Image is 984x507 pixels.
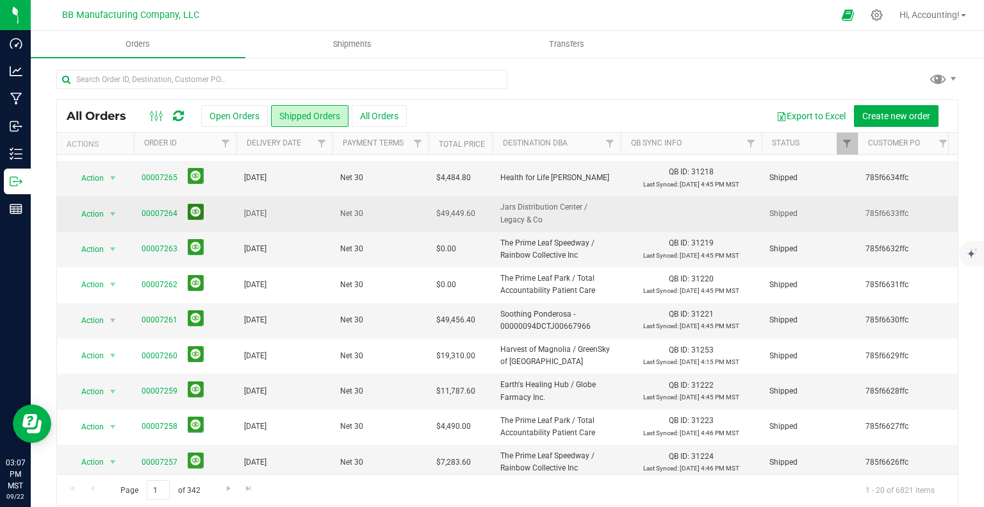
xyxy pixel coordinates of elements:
[436,350,475,362] span: $19,310.00
[769,243,850,255] span: Shipped
[105,205,121,223] span: select
[340,279,421,291] span: Net 30
[854,105,939,127] button: Create new order
[244,385,266,397] span: [DATE]
[105,240,121,258] span: select
[600,133,621,154] a: Filter
[110,480,211,500] span: Page of 342
[105,312,121,329] span: select
[680,252,739,259] span: [DATE] 4:45 PM MST
[436,172,471,184] span: $4,484.80
[142,208,177,220] a: 00007264
[436,385,475,397] span: $11,787.60
[643,252,678,259] span: Last Synced:
[142,279,177,291] a: 00007262
[669,167,689,176] span: QB ID:
[340,172,421,184] span: Net 30
[691,381,714,390] span: 31222
[244,350,266,362] span: [DATE]
[10,65,22,78] inline-svg: Analytics
[244,420,266,433] span: [DATE]
[769,172,850,184] span: Shipped
[142,350,177,362] a: 00007260
[105,276,121,294] span: select
[865,420,946,433] span: 785f6627ffc
[340,456,421,469] span: Net 30
[142,420,177,433] a: 00007258
[244,279,266,291] span: [DATE]
[691,167,714,176] span: 31218
[769,385,850,397] span: Shipped
[147,480,170,500] input: 1
[532,38,602,50] span: Transfers
[10,92,22,105] inline-svg: Manufacturing
[70,169,104,187] span: Action
[865,208,946,220] span: 785f6633ffc
[244,172,266,184] span: [DATE]
[669,345,689,354] span: QB ID:
[680,429,739,436] span: [DATE] 4:46 PM MST
[343,138,404,147] a: Payment Terms
[865,279,946,291] span: 785f6631ffc
[680,287,739,294] span: [DATE] 4:45 PM MST
[865,243,946,255] span: 785f6632ffc
[142,243,177,255] a: 00007263
[340,208,421,220] span: Net 30
[436,420,471,433] span: $4,490.00
[865,350,946,362] span: 785f6629ffc
[67,140,129,149] div: Actions
[669,452,689,461] span: QB ID:
[669,416,689,425] span: QB ID:
[500,379,613,403] span: Earth's Healing Hub / Globe Farmacy Inc.
[768,105,854,127] button: Export to Excel
[855,480,945,499] span: 1 - 20 of 6821 items
[311,133,332,154] a: Filter
[142,385,177,397] a: 00007259
[869,9,885,21] div: Manage settings
[500,237,613,262] span: The Prime Leaf Speedway / Rainbow Collective Inc
[772,138,799,147] a: Status
[643,394,678,401] span: Last Synced:
[691,345,714,354] span: 31253
[144,138,177,147] a: Order ID
[500,172,613,184] span: Health for Life [PERSON_NAME]
[680,465,739,472] span: [DATE] 4:46 PM MST
[56,70,507,89] input: Search Order ID, Destination, Customer PO...
[316,38,389,50] span: Shipments
[837,133,858,154] a: Filter
[70,418,104,436] span: Action
[70,383,104,401] span: Action
[105,383,121,401] span: select
[680,181,739,188] span: [DATE] 4:45 PM MST
[340,350,421,362] span: Net 30
[643,465,678,472] span: Last Synced:
[769,279,850,291] span: Shipped
[340,385,421,397] span: Net 30
[865,456,946,469] span: 785f6626ffc
[70,205,104,223] span: Action
[201,105,268,127] button: Open Orders
[105,418,121,436] span: select
[31,31,245,58] a: Orders
[6,457,25,492] p: 03:07 PM MST
[244,314,266,326] span: [DATE]
[669,381,689,390] span: QB ID:
[244,243,266,255] span: [DATE]
[436,456,471,469] span: $7,283.60
[862,111,930,121] span: Create new order
[70,347,104,365] span: Action
[439,140,485,149] a: Total Price
[500,450,613,474] span: The Prime Leaf Speedway / Rainbow Collective Inc
[769,420,850,433] span: Shipped
[142,314,177,326] a: 00007261
[340,314,421,326] span: Net 30
[680,358,739,365] span: [DATE] 4:15 PM MST
[436,279,456,291] span: $0.00
[769,314,850,326] span: Shipped
[6,492,25,501] p: 09/22
[436,314,475,326] span: $49,456.40
[436,208,475,220] span: $49,449.60
[407,133,429,154] a: Filter
[865,314,946,326] span: 785f6630ffc
[769,350,850,362] span: Shipped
